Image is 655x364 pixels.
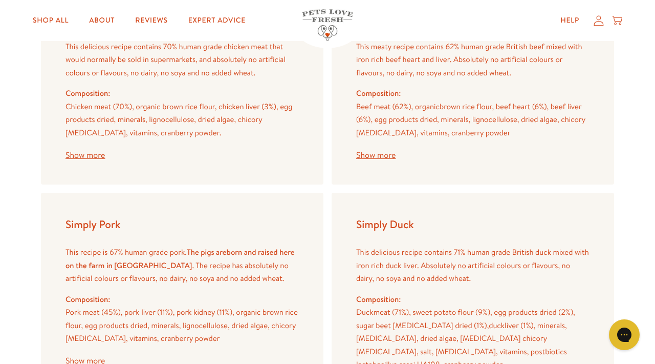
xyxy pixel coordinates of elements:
[65,247,295,271] strong: born and raised here on the farm in [GEOGRAPHIC_DATA]
[187,247,227,257] strong: The pigs are
[356,307,575,331] span: meat (71%), sweet potato flour (9%), egg products dried (2%), sugar beet [MEDICAL_DATA] dried (1%),
[356,307,374,317] span: Duck
[65,100,299,139] p: Chicken meat (70%), organic brown rice flour, chicken liver (3%), egg products dried, minerals, l...
[65,307,298,343] span: Pork meat (45%), pork liver (11%), pork kidney (11%), organic brown rice flour, egg products drie...
[65,87,299,100] h4: Composition:
[356,101,585,138] span: Beef meat (62%), organic brown rice flour, beef heart (6%), beef liver (6%), egg products dried, ...
[604,316,645,354] iframe: Gorgias live chat messenger
[65,293,299,306] h4: Composition:
[356,151,396,159] button: Show more
[302,9,353,41] img: Pets Love Fresh
[65,217,299,231] h4: Simply Pork
[25,10,77,31] a: Shop All
[356,40,589,79] p: This meaty recipe contains 62% human grade British beef mixed with iron rich beef heart and liver...
[81,10,123,31] a: About
[65,40,299,79] p: This delicious recipe contains 70% human grade chicken meat that would normally be sold in superm...
[65,246,299,285] p: This recipe is 67% human grade pork. . The recipe has absolutely no artificial colours or flavour...
[180,10,254,31] a: Expert Advice
[127,10,176,31] a: Reviews
[356,293,589,306] h4: Composition:
[552,10,587,31] a: Help
[65,151,105,159] button: Show more
[489,320,505,331] span: duck
[356,217,589,231] h4: Simply Duck
[356,246,589,285] p: This delicious recipe contains 71% human grade British duck mixed with iron rich duck liver. Abso...
[356,87,589,100] h4: Composition:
